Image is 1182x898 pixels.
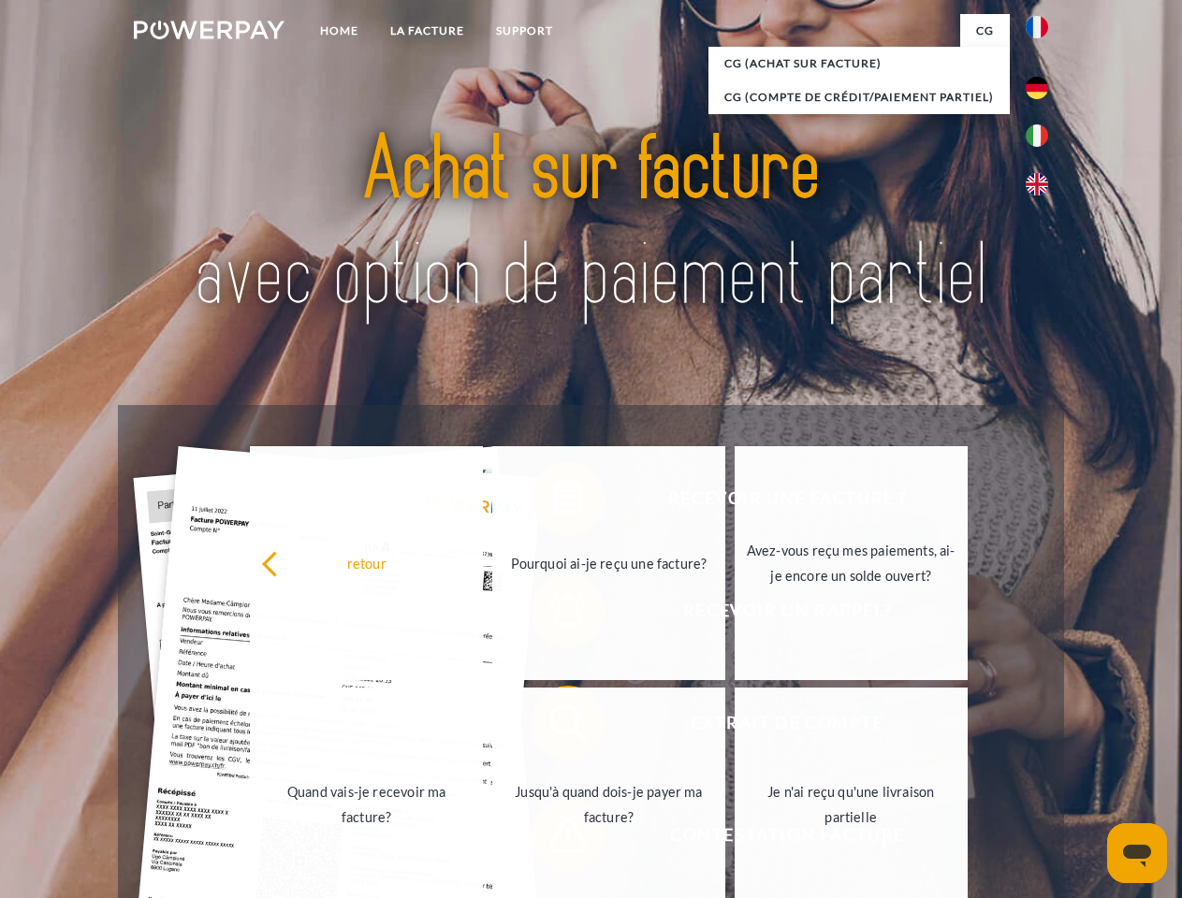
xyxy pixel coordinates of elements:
div: retour [261,550,472,575]
img: it [1026,124,1048,147]
div: Jusqu'à quand dois-je payer ma facture? [503,779,714,830]
a: CG (achat sur facture) [708,47,1010,80]
div: Quand vais-je recevoir ma facture? [261,779,472,830]
img: title-powerpay_fr.svg [179,90,1003,358]
a: CG (Compte de crédit/paiement partiel) [708,80,1010,114]
div: Avez-vous reçu mes paiements, ai-je encore un solde ouvert? [746,538,956,588]
iframe: Bouton de lancement de la fenêtre de messagerie [1107,823,1167,883]
img: de [1026,77,1048,99]
img: en [1026,173,1048,196]
div: Pourquoi ai-je reçu une facture? [503,550,714,575]
a: Home [304,14,374,48]
a: LA FACTURE [374,14,480,48]
img: fr [1026,16,1048,38]
a: CG [960,14,1010,48]
a: Support [480,14,569,48]
img: logo-powerpay-white.svg [134,21,285,39]
div: Je n'ai reçu qu'une livraison partielle [746,779,956,830]
a: Avez-vous reçu mes paiements, ai-je encore un solde ouvert? [735,446,968,680]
